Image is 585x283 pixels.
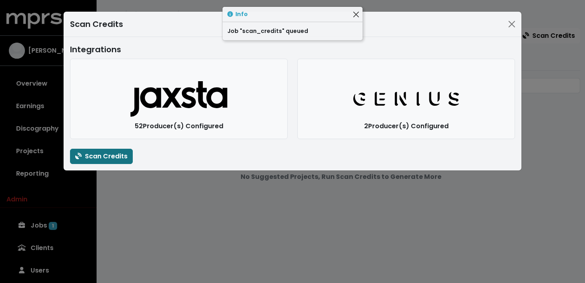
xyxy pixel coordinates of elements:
[70,43,515,55] div: Integrations
[235,10,248,18] strong: Info
[352,10,360,18] button: Close
[70,149,133,164] button: Scan Credits
[505,18,518,31] button: Close
[70,18,123,30] div: Scan Credits
[222,22,363,40] div: Job "scan_credits" queued
[75,152,128,161] span: Scan Credits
